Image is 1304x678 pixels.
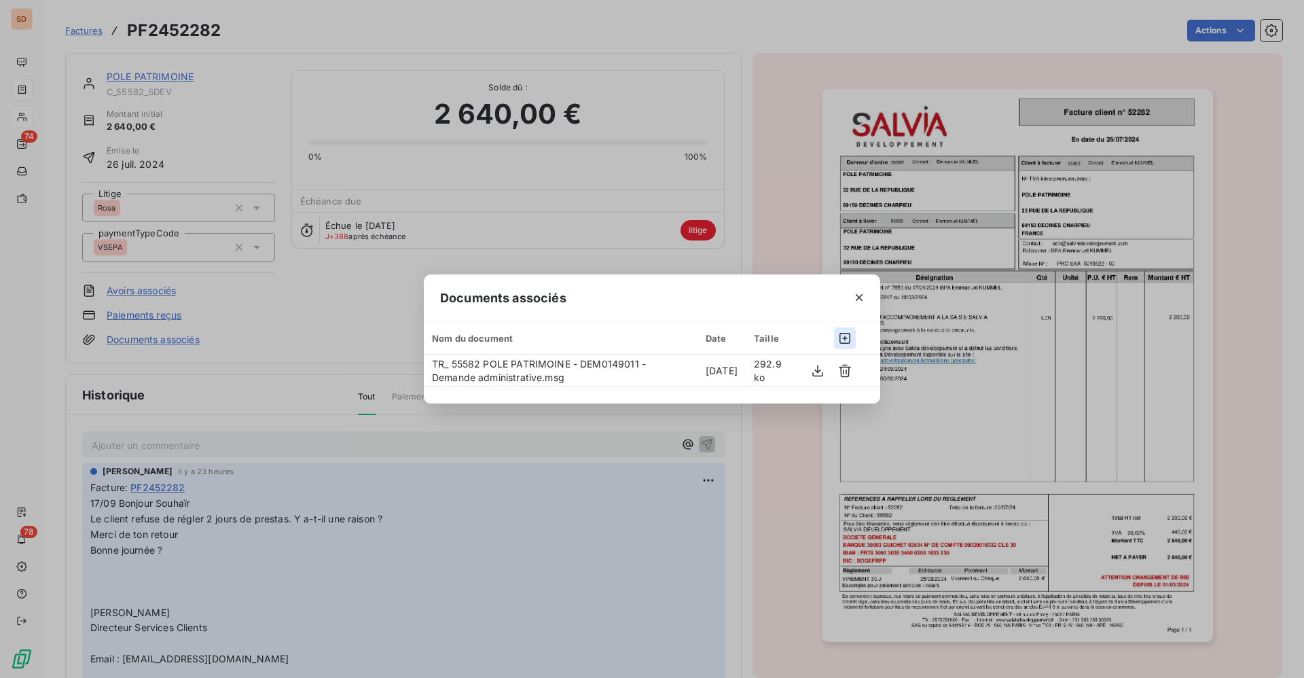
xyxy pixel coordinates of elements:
span: Documents associés [440,289,566,307]
div: Nom du document [432,333,689,344]
span: 292.9 ko [754,358,782,383]
iframe: Intercom live chat [1258,632,1290,664]
div: Date [706,333,738,344]
span: TR_ 55582 POLE PATRIMOINE - DEM0149011 - Demande administrative.msg [432,358,646,383]
span: [DATE] [706,365,738,376]
div: Taille [754,333,791,344]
